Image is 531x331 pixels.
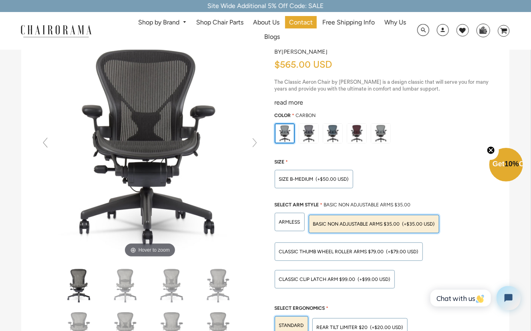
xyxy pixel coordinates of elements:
[299,124,318,143] img: https://apo-admin.mageworx.com/front/img/chairorama.myshopify.com/f520d7dfa44d3d2e85a5fe9a0a95ca9...
[477,24,489,36] img: WhatsApp_Image_2024-07-12_at_16.23.01.webp
[380,16,410,28] a: Why Us
[275,159,285,165] span: Size
[296,113,316,118] span: Carbon
[318,16,379,28] a: Free Shipping Info
[489,149,523,182] div: Get10%OffClose teaser
[279,176,314,182] span: SIZE B-MEDIUM
[253,18,280,27] span: About Us
[279,323,304,328] span: STANDARD
[371,124,390,143] img: https://apo-admin.mageworx.com/front/img/chairorama.myshopify.com/ae6848c9e4cbaa293e2d516f385ec6e...
[192,16,247,28] a: Shop Chair Parts
[347,124,366,143] img: https://apo-admin.mageworx.com/front/img/chairorama.myshopify.com/f0a8248bab2644c909809aada6fe08d...
[402,222,435,226] span: (+$35.00 USD)
[106,265,146,305] img: Classic Aeron Chair (Renewed) - chairorama
[59,265,99,305] img: Classic Aeron Chair (Renewed) - chairorama
[275,305,325,311] span: Select Ergonomics
[279,249,384,254] span: Classic Thumb Wheel Roller Arms $79.00
[275,113,291,118] span: Color
[422,279,527,317] iframe: Tidio Chat
[493,160,529,168] span: Get Off
[384,18,406,27] span: Why Us
[323,124,342,143] img: https://apo-admin.mageworx.com/front/img/chairorama.myshopify.com/934f279385142bb1386b89575167202...
[275,99,494,107] div: read more
[134,16,191,29] a: Shop by Brand
[275,79,489,91] span: The Classic Aeron Chair by [PERSON_NAME] is a design classic that will serve you for many years a...
[282,48,328,55] a: [PERSON_NAME]
[276,124,294,143] img: https://apo-admin.mageworx.com/front/img/chairorama.myshopify.com/ae6848c9e4cbaa293e2d516f385ec6e...
[16,24,96,38] img: chairorama
[289,18,313,27] span: Contact
[152,265,192,305] img: Classic Aeron Chair (Renewed) - chairorama
[505,160,519,168] span: 10%
[199,265,239,305] img: Classic Aeron Chair (Renewed) - chairorama
[37,142,262,150] a: Hover to zoom
[317,325,368,330] span: Rear Tilt Limiter $20
[279,219,300,225] span: ARMLESS
[275,60,332,70] span: $565.00 USD
[260,31,284,43] a: Blogs
[324,202,411,208] span: BASIC NON ADJUSTABLE ARMS $35.00
[264,33,280,41] span: Blogs
[316,177,349,182] span: (+$50.00 USD)
[358,277,390,282] span: (+$99.00 USD)
[196,18,243,27] span: Shop Chair Parts
[483,141,499,160] button: Close teaser
[386,249,418,254] span: (+$79.00 USD)
[313,221,400,227] span: BASIC NON ADJUSTABLE ARMS $35.00
[279,277,356,282] span: Classic Clip Latch Arm $99.00
[130,16,414,46] nav: DesktopNavigation
[275,202,319,208] span: Select Arm Style
[249,16,284,28] a: About Us
[285,16,317,28] a: Contact
[370,325,403,330] span: (+$20.00 USD)
[275,48,328,55] h2: by
[322,18,375,27] span: Free Shipping Info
